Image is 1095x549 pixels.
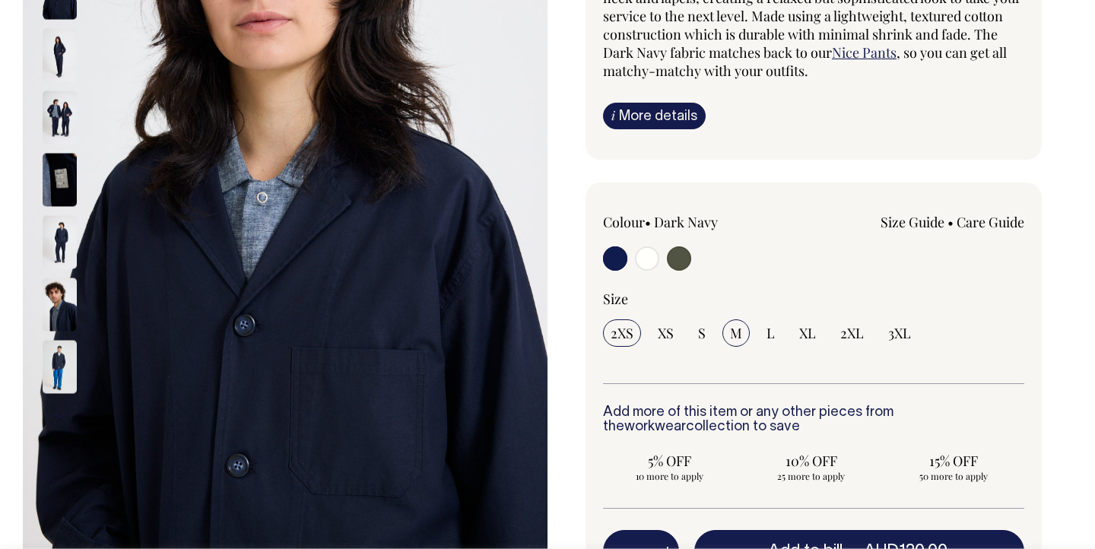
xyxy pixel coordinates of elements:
span: 10% OFF [753,452,871,470]
label: Dark Navy [654,213,718,231]
input: 3XL [881,319,919,347]
input: XL [792,319,824,347]
span: i [611,107,615,123]
button: Next [48,398,71,433]
span: XL [799,324,816,342]
a: Care Guide [957,213,1024,231]
span: M [730,324,742,342]
img: dark-navy [43,29,77,82]
span: 5% OFF [611,452,728,470]
span: • [645,213,651,231]
span: S [698,324,706,342]
span: 25 more to apply [753,470,871,482]
span: 15% OFF [894,452,1012,470]
input: M [722,319,750,347]
span: 2XS [611,324,633,342]
a: workwear [624,420,686,433]
input: XS [650,319,681,347]
span: 3XL [888,324,911,342]
a: iMore details [603,103,706,129]
a: Size Guide [881,213,944,231]
img: dark-navy [43,216,77,269]
input: 15% OFF 50 more to apply [887,447,1020,487]
span: L [766,324,775,342]
input: 5% OFF 10 more to apply [603,447,736,487]
span: 2XL [840,324,864,342]
span: 10 more to apply [611,470,728,482]
a: Nice Pants [832,43,897,62]
div: Size [603,290,1024,308]
h6: Add more of this item or any other pieces from the collection to save [603,405,1024,436]
span: , so you can get all matchy-matchy with your outfits. [603,43,1007,80]
input: S [690,319,713,347]
img: dark-navy [43,154,77,207]
img: dark-navy [43,341,77,394]
div: Colour [603,213,772,231]
span: XS [658,324,674,342]
img: dark-navy [43,91,77,144]
input: L [759,319,782,347]
input: 2XS [603,319,641,347]
input: 2XL [833,319,871,347]
span: 50 more to apply [894,470,1012,482]
span: • [947,213,954,231]
img: dark-navy [43,278,77,332]
input: 10% OFF 25 more to apply [745,447,878,487]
